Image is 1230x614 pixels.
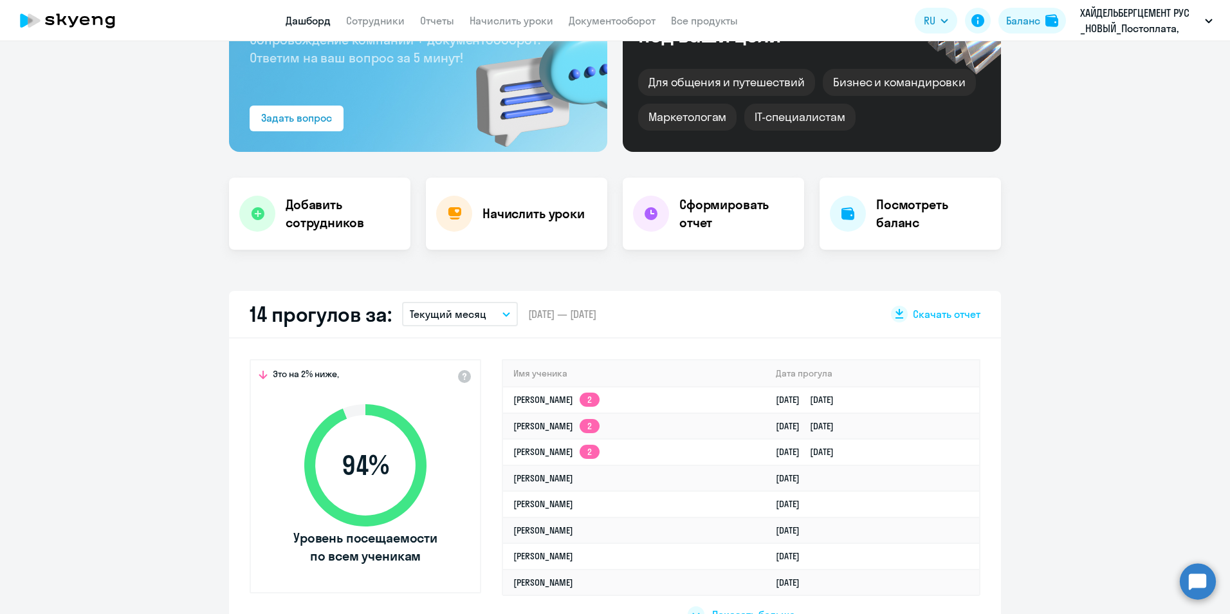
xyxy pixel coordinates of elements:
[513,446,600,458] a: [PERSON_NAME]2
[250,301,392,327] h2: 14 прогулов за:
[513,394,600,405] a: [PERSON_NAME]2
[823,69,976,96] div: Бизнес и командировки
[679,196,794,232] h4: Сформировать отчет
[924,13,935,28] span: RU
[915,8,957,33] button: RU
[410,306,486,322] p: Текущий месяц
[273,368,339,384] span: Это на 2% ниже,
[638,69,815,96] div: Для общения и путешествий
[569,14,656,27] a: Документооборот
[513,525,573,536] a: [PERSON_NAME]
[528,307,596,321] span: [DATE] — [DATE]
[776,472,810,484] a: [DATE]
[470,14,553,27] a: Начислить уроки
[513,498,573,510] a: [PERSON_NAME]
[482,205,585,223] h4: Начислить уроки
[638,104,737,131] div: Маркетологам
[776,420,844,432] a: [DATE][DATE]
[513,420,600,432] a: [PERSON_NAME]2
[420,14,454,27] a: Отчеты
[580,393,600,407] app-skyeng-badge: 2
[580,445,600,459] app-skyeng-badge: 2
[402,302,518,326] button: Текущий месяц
[250,106,344,131] button: Задать вопрос
[998,8,1066,33] button: Балансbalance
[580,419,600,433] app-skyeng-badge: 2
[776,498,810,510] a: [DATE]
[776,394,844,405] a: [DATE][DATE]
[286,14,331,27] a: Дашборд
[513,577,573,588] a: [PERSON_NAME]
[744,104,855,131] div: IT-специалистам
[513,550,573,562] a: [PERSON_NAME]
[457,7,607,152] img: bg-img
[513,472,573,484] a: [PERSON_NAME]
[291,529,439,565] span: Уровень посещаемости по всем ученикам
[776,550,810,562] a: [DATE]
[1074,5,1219,36] button: ХАЙДЕЛЬБЕРГЦЕМЕНТ РУС _НОВЫЙ_Постоплата, ХАЙДЕЛЬБЕРГЦЕМЕНТ РУС, ООО
[766,360,979,387] th: Дата прогула
[503,360,766,387] th: Имя ученика
[876,196,991,232] h4: Посмотреть баланс
[776,577,810,588] a: [DATE]
[638,2,858,46] div: Курсы английского под ваши цели
[261,110,332,126] div: Задать вопрос
[776,446,844,458] a: [DATE][DATE]
[671,14,738,27] a: Все продукты
[291,450,439,481] span: 94 %
[286,196,400,232] h4: Добавить сотрудников
[913,307,980,321] span: Скачать отчет
[346,14,405,27] a: Сотрудники
[1080,5,1200,36] p: ХАЙДЕЛЬБЕРГЦЕМЕНТ РУС _НОВЫЙ_Постоплата, ХАЙДЕЛЬБЕРГЦЕМЕНТ РУС, ООО
[776,525,810,536] a: [DATE]
[1006,13,1040,28] div: Баланс
[1045,14,1058,27] img: balance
